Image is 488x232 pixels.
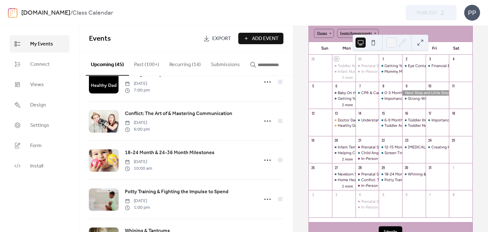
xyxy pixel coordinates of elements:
[361,177,445,183] div: Conflict: The Art of & Mastering Communication
[451,192,456,197] div: 8
[30,101,46,109] span: Design
[21,7,70,19] a: [DOMAIN_NAME]
[30,162,43,170] span: Install
[252,35,279,43] span: Add Event
[384,90,461,96] div: 0-3 Month & 3-6 Month Infant Expectations
[356,69,379,74] div: In-Person Prenatal Series
[89,32,111,46] span: Events
[404,84,409,88] div: 9
[212,35,231,43] span: Export
[356,177,379,183] div: Conflict: The Art of & Mastering Communication
[125,126,150,133] span: 6:00 pm
[30,81,44,89] span: Views
[30,61,50,68] span: Connect
[336,42,358,55] div: Mon
[379,177,402,183] div: Potty Training & Fighting the Impulse to Spend
[338,69,389,74] div: Infant Nutrition & Budget 101
[404,165,409,170] div: 30
[379,172,402,177] div: 18-24 Month & 24-36 Month Milestones
[338,63,410,69] div: Toddler Accidents & Your Financial Future
[379,118,402,123] div: 6-9 Month & 9-12 Month Infant Expectations
[361,118,440,123] div: Understanding Your Infant & Infant Accidents
[314,42,336,55] div: Sun
[125,188,228,196] a: Potty Training & Fighting the Impulse to Spend
[311,165,315,170] div: 26
[451,111,456,115] div: 18
[340,156,356,161] button: 2 more
[428,192,432,197] div: 7
[356,150,379,156] div: Child Anger & Parent w/Out Shame 102
[381,165,385,170] div: 29
[408,172,443,177] div: Whining & Tantrums
[451,84,456,88] div: 11
[125,149,214,157] a: 18-24 Month & 24-36 Month Milestones
[10,96,70,113] a: Design
[338,96,423,101] div: Getting Your Child to Eat & Creating Confidence
[379,145,402,150] div: 12-15 Month & 15-18 Month Milestones
[426,118,449,123] div: Importance of Bonding & Infant Expectations
[10,56,70,73] a: Connect
[334,192,339,197] div: 3
[361,145,387,150] div: Prenatal Series
[404,192,409,197] div: 6
[426,63,449,69] div: Financial Emergencies & Creating Motivation
[357,57,362,61] div: 30
[384,145,452,150] div: 12-15 Month & 15-18 Month Milestones
[356,172,379,177] div: Prenatal Series
[379,63,402,69] div: Getting Your Baby to Sleep & Crying
[311,57,315,61] div: 28
[357,192,362,197] div: 4
[404,57,409,61] div: 2
[338,123,389,128] div: Healthy Dad - Spiritual Series
[384,172,454,177] div: 18-24 Month & 24-36 Month Milestones
[332,96,356,101] div: Getting Your Child to Eat & Creating Confidence
[338,172,414,177] div: Newborn Sickness & [MEDICAL_DATA] Time
[428,138,432,143] div: 24
[338,150,415,156] div: Helping Children Process Change & Siblings
[332,69,356,74] div: Infant Nutrition & Budget 101
[332,90,356,96] div: Baby On the Move & Staying Out of Debt
[379,123,402,128] div: Toddler Accidents & Your Financial Future
[361,90,400,96] div: CPR & Car Seat Safety
[381,84,385,88] div: 8
[361,172,387,177] div: Prenatal Series
[408,123,463,128] div: Toddler Nutrition & Toddler Play
[238,33,283,44] button: Add Event
[381,57,385,61] div: 1
[402,63,426,69] div: Eye Contact Means Love & Words Matter: Magic Words
[402,172,426,177] div: Whining & Tantrums
[381,111,385,115] div: 15
[340,74,356,80] button: 3 more
[428,165,432,170] div: 31
[361,63,387,69] div: Prenatal Series
[356,199,379,204] div: Prenatal Series
[428,84,432,88] div: 10
[10,137,70,154] a: Form
[361,183,405,188] div: In-Person Prenatal Series
[332,172,356,177] div: Newborn Sickness & Teething Time
[379,96,402,101] div: Importance of Words & Credit Cards: Friend or Foe?
[451,165,456,170] div: 1
[361,199,387,204] div: Prenatal Series
[30,122,49,129] span: Settings
[428,111,432,115] div: 17
[311,138,315,143] div: 19
[332,177,356,183] div: Home Health & Anger Management
[404,111,409,115] div: 16
[8,8,17,18] img: logo
[384,123,457,128] div: Toddler Accidents & Your Financial Future
[357,111,362,115] div: 14
[30,40,53,48] span: My Events
[424,42,445,55] div: Fri
[356,145,379,150] div: Prenatal Series
[334,165,339,170] div: 27
[464,5,480,21] div: PP
[125,87,150,94] span: 7:00 pm
[332,118,356,123] div: Doctor Dad - Spiritual Series
[86,51,129,76] button: Upcoming (45)
[428,57,432,61] div: 3
[361,156,405,161] div: In-Person Prenatal Series
[384,63,447,69] div: Getting Your Baby to Sleep & Crying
